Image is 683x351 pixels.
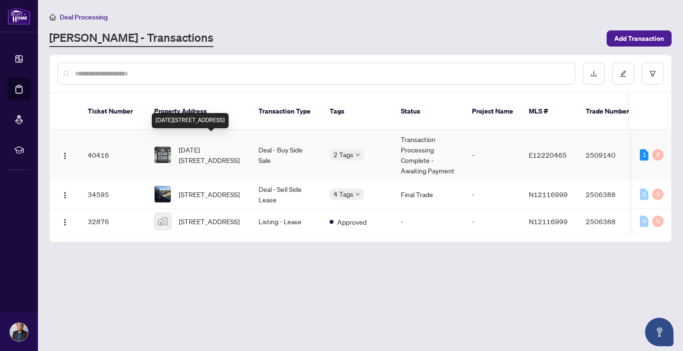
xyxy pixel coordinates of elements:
[80,209,147,234] td: 32876
[393,180,464,209] td: Final Trade
[61,218,69,226] img: Logo
[652,149,664,161] div: 0
[640,189,648,200] div: 0
[578,93,645,130] th: Trade Number
[614,31,664,46] span: Add Transaction
[10,323,28,341] img: Profile Icon
[645,318,674,346] button: Open asap
[57,214,73,229] button: Logo
[8,7,30,25] img: logo
[642,63,664,85] button: filter
[179,189,240,199] span: [STREET_ADDRESS]
[80,130,147,180] td: 40416
[464,93,521,130] th: Project Name
[251,130,322,180] td: Deal - Buy Side Sale
[652,189,664,200] div: 0
[333,189,353,199] span: 4 Tags
[640,149,648,161] div: 1
[607,30,672,47] button: Add Transaction
[393,130,464,180] td: Transaction Processing Complete - Awaiting Payment
[583,63,605,85] button: download
[251,209,322,234] td: Listing - Lease
[620,70,627,77] span: edit
[591,70,597,77] span: download
[393,93,464,130] th: Status
[49,30,213,47] a: [PERSON_NAME] - Transactions
[333,149,353,160] span: 2 Tags
[464,130,521,180] td: -
[179,216,240,227] span: [STREET_ADDRESS]
[337,217,367,227] span: Approved
[147,93,251,130] th: Property Address
[464,180,521,209] td: -
[612,63,634,85] button: edit
[49,14,56,20] span: home
[355,192,360,197] span: down
[60,13,108,21] span: Deal Processing
[521,93,578,130] th: MLS #
[464,209,521,234] td: -
[652,216,664,227] div: 0
[57,187,73,202] button: Logo
[251,93,322,130] th: Transaction Type
[179,144,243,165] span: [DATE][STREET_ADDRESS]
[640,216,648,227] div: 0
[155,147,171,163] img: thumbnail-img
[578,130,645,180] td: 2509140
[251,180,322,209] td: Deal - Sell Side Lease
[578,180,645,209] td: 2506388
[578,209,645,234] td: 2506388
[529,217,568,226] span: N12116999
[57,147,73,162] button: Logo
[529,190,568,199] span: N12116999
[393,209,464,234] td: -
[80,180,147,209] td: 34595
[322,93,393,130] th: Tags
[152,113,229,128] div: [DATE][STREET_ADDRESS]
[355,152,360,157] span: down
[80,93,147,130] th: Ticket Number
[529,151,567,159] span: E12220465
[649,70,656,77] span: filter
[61,191,69,199] img: Logo
[155,186,171,202] img: thumbnail-img
[61,152,69,160] img: Logo
[155,213,171,229] img: thumbnail-img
